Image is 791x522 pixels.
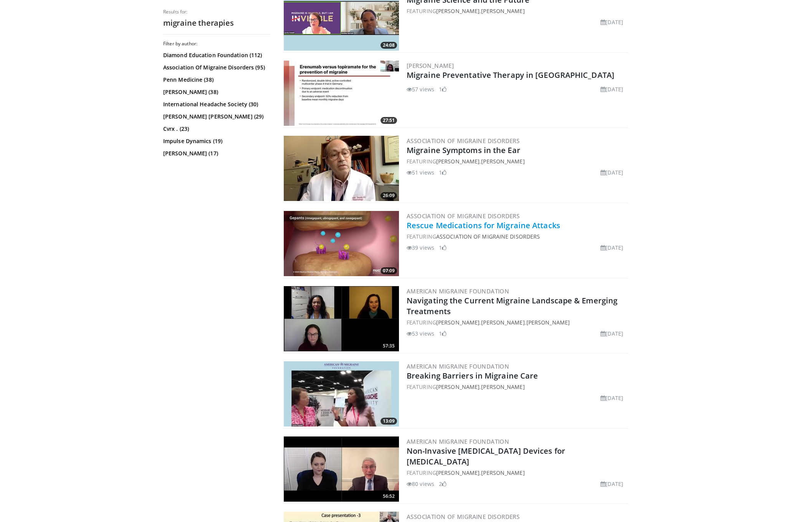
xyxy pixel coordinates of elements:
[407,62,454,69] a: [PERSON_NAME]
[481,383,525,390] a: [PERSON_NAME]
[163,100,269,108] a: International Headache Society (30)
[436,7,480,15] a: [PERSON_NAME]
[163,9,271,15] p: Results for:
[439,329,447,338] li: 1
[163,51,269,59] a: Diamond Education Foundation (112)
[381,117,397,124] span: 27:51
[284,436,399,502] img: 46aead3c-ecef-4805-a793-0ee498999afe.300x170_q85_crop-smart_upscale.jpg
[284,361,399,426] img: bbd5f03a-933e-4dda-92d1-9f82699ff5f8.300x170_q85_crop-smart_upscale.jpg
[436,383,480,390] a: [PERSON_NAME]
[407,469,626,477] div: FEATURING ,
[407,145,520,155] a: Migraine Symptoms in the Ear
[284,61,399,126] img: 649c5722-b1d1-450e-8e46-c0f7ab46b933.300x170_q85_crop-smart_upscale.jpg
[284,436,399,502] a: 56:52
[481,158,525,165] a: [PERSON_NAME]
[436,469,480,476] a: [PERSON_NAME]
[439,168,447,176] li: 1
[163,88,269,96] a: [PERSON_NAME] (38)
[381,418,397,425] span: 13:09
[284,61,399,126] a: 27:51
[407,446,565,467] a: Non-Invasive [MEDICAL_DATA] Devices for [MEDICAL_DATA]
[381,343,397,349] span: 57:35
[407,244,434,252] li: 39 views
[284,211,399,276] img: 7ed1566e-9805-47c6-98eb-9a402bc48db9.300x170_q85_crop-smart_upscale.jpg
[163,150,269,157] a: [PERSON_NAME] (17)
[436,233,540,240] a: Association Of Migraine Disorders
[407,480,434,488] li: 80 views
[407,70,614,80] a: Migraine Preventative Therapy in [GEOGRAPHIC_DATA]
[407,383,626,391] div: FEATURING ,
[163,113,269,120] a: [PERSON_NAME] [PERSON_NAME] (29)
[407,329,434,338] li: 53 views
[439,244,447,252] li: 1
[381,192,397,199] span: 26:09
[407,362,509,370] a: American Migraine Foundation
[601,168,623,176] li: [DATE]
[381,267,397,274] span: 07:09
[163,137,269,145] a: Impulse Dynamics (19)
[407,137,520,145] a: Association of Migraine Disorders
[284,136,399,201] a: 26:09
[163,64,269,71] a: Association Of Migraine Disorders (95)
[407,7,626,15] div: FEATURING ,
[481,7,525,15] a: [PERSON_NAME]
[481,319,525,326] a: [PERSON_NAME]
[436,319,480,326] a: [PERSON_NAME]
[407,513,520,520] a: Association of Migraine Disorders
[284,361,399,426] a: 13:09
[284,286,399,351] img: c69a8765-ab55-44bd-99b1-072f4530f5e5.300x170_q85_crop-smart_upscale.jpg
[601,394,623,402] li: [DATE]
[601,480,623,488] li: [DATE]
[407,157,626,165] div: FEATURING ,
[407,85,434,93] li: 57 views
[481,469,525,476] a: [PERSON_NAME]
[381,493,397,500] span: 56:52
[284,286,399,351] a: 57:35
[439,480,447,488] li: 2
[163,76,269,84] a: Penn Medicine (38)
[436,158,480,165] a: [PERSON_NAME]
[601,244,623,252] li: [DATE]
[407,212,520,220] a: Association of Migraine Disorders
[601,85,623,93] li: [DATE]
[526,319,570,326] a: [PERSON_NAME]
[601,18,623,26] li: [DATE]
[407,168,434,176] li: 51 views
[284,136,399,201] img: 8017e85c-b799-48eb-8797-5beb0e975819.300x170_q85_crop-smart_upscale.jpg
[407,295,617,316] a: Navigating the Current Migraine Landscape & Emerging Treatments
[407,220,560,231] a: Rescue Medications for Migraine Attacks
[163,41,271,47] h3: Filter by author:
[381,42,397,49] span: 24:08
[284,211,399,276] a: 07:09
[163,18,271,28] h2: migraine therapies
[439,85,447,93] li: 1
[407,232,626,240] div: FEATURING
[601,329,623,338] li: [DATE]
[407,318,626,326] div: FEATURING , ,
[407,287,509,295] a: American Migraine Foundation
[163,125,269,133] a: Cvrx . (23)
[407,438,509,445] a: American Migraine Foundation
[407,371,538,381] a: Breaking Barriers in Migraine Care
